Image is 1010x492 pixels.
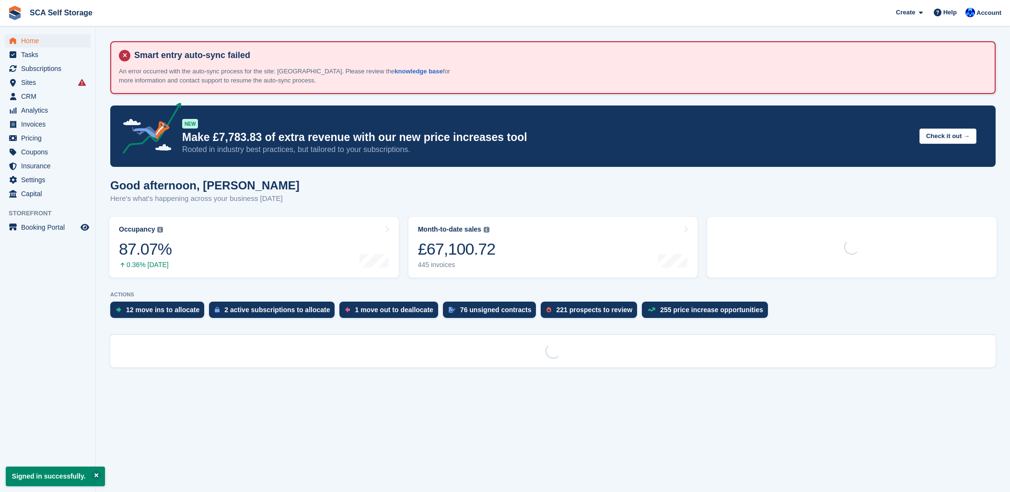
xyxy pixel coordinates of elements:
[21,90,79,103] span: CRM
[126,306,199,314] div: 12 move ins to allocate
[21,104,79,117] span: Analytics
[182,130,912,144] p: Make £7,783.83 of extra revenue with our new price increases tool
[484,227,489,233] img: icon-info-grey-7440780725fd019a000dd9b08b2336e03edf1995a4989e88bcd33f0948082b44.svg
[443,302,541,323] a: 76 unsigned contracts
[224,306,330,314] div: 2 active subscriptions to allocate
[9,209,95,218] span: Storefront
[418,239,496,259] div: £67,100.72
[21,159,79,173] span: Insurance
[648,307,655,312] img: price_increase_opportunities-93ffe204e8149a01c8c9dc8f82e8f89637d9d84a8eef4429ea346261dce0b2c0.svg
[5,131,91,145] a: menu
[182,144,912,155] p: Rooted in industry best practices, but tailored to your subscriptions.
[119,239,172,259] div: 87.07%
[5,187,91,200] a: menu
[130,50,987,61] h4: Smart entry auto-sync failed
[418,261,496,269] div: 445 invoices
[5,62,91,75] a: menu
[8,6,22,20] img: stora-icon-8386f47178a22dfd0bd8f6a31ec36ba5ce8667c1dd55bd0f319d3a0aa187defe.svg
[21,62,79,75] span: Subscriptions
[21,145,79,159] span: Coupons
[5,221,91,234] a: menu
[546,307,551,313] img: prospect-51fa495bee0391a8d652442698ab0144808aea92771e9ea1ae160a38d050c398.svg
[21,187,79,200] span: Capital
[965,8,975,17] img: Kelly Neesham
[110,179,300,192] h1: Good afternoon, [PERSON_NAME]
[408,217,698,278] a: Month-to-date sales £67,100.72 445 invoices
[395,68,442,75] a: knowledge base
[6,467,105,486] p: Signed in successfully.
[943,8,957,17] span: Help
[660,306,763,314] div: 255 price increase opportunities
[182,119,198,129] div: NEW
[116,307,121,313] img: move_ins_to_allocate_icon-fdf77a2bb77ea45bf5b3d319d69a93e2d87916cf1d5bf7949dd705db3b84f3ca.svg
[21,221,79,234] span: Booking Portal
[355,306,433,314] div: 1 move out to deallocate
[21,48,79,61] span: Tasks
[5,76,91,89] a: menu
[79,222,91,233] a: Preview store
[21,117,79,131] span: Invoices
[556,306,632,314] div: 221 prospects to review
[119,261,172,269] div: 0.36% [DATE]
[78,79,86,86] i: Smart entry sync failures have occurred
[345,307,350,313] img: move_outs_to_deallocate_icon-f764333ba52eb49d3ac5e1228854f67142a1ed5810a6f6cc68b1a99e826820c5.svg
[919,129,976,144] button: Check it out →
[460,306,532,314] div: 76 unsigned contracts
[642,302,773,323] a: 255 price increase opportunities
[115,103,182,157] img: price-adjustments-announcement-icon-8257ccfd72463d97f412b2fc003d46551f7dbcb40ab6d574587a9cd5c0d94...
[21,34,79,47] span: Home
[21,173,79,187] span: Settings
[449,307,455,313] img: contract_signature_icon-13c848040528278c33f63329250d36e43548de30e8caae1d1a13099fd9432cc5.svg
[119,67,454,85] p: An error occurred with the auto-sync process for the site: [GEOGRAPHIC_DATA]. Please review the f...
[215,306,220,313] img: active_subscription_to_allocate_icon-d502201f5373d7db506a760aba3b589e785aa758c864c3986d89f69b8ff3...
[109,217,399,278] a: Occupancy 87.07% 0.36% [DATE]
[5,48,91,61] a: menu
[5,90,91,103] a: menu
[5,117,91,131] a: menu
[418,225,481,234] div: Month-to-date sales
[5,145,91,159] a: menu
[5,159,91,173] a: menu
[21,76,79,89] span: Sites
[5,173,91,187] a: menu
[5,104,91,117] a: menu
[976,8,1001,18] span: Account
[896,8,915,17] span: Create
[339,302,442,323] a: 1 move out to deallocate
[5,34,91,47] a: menu
[110,292,996,298] p: ACTIONS
[541,302,642,323] a: 221 prospects to review
[209,302,339,323] a: 2 active subscriptions to allocate
[157,227,163,233] img: icon-info-grey-7440780725fd019a000dd9b08b2336e03edf1995a4989e88bcd33f0948082b44.svg
[119,225,155,234] div: Occupancy
[110,302,209,323] a: 12 move ins to allocate
[110,193,300,204] p: Here's what's happening across your business [DATE]
[21,131,79,145] span: Pricing
[26,5,96,21] a: SCA Self Storage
